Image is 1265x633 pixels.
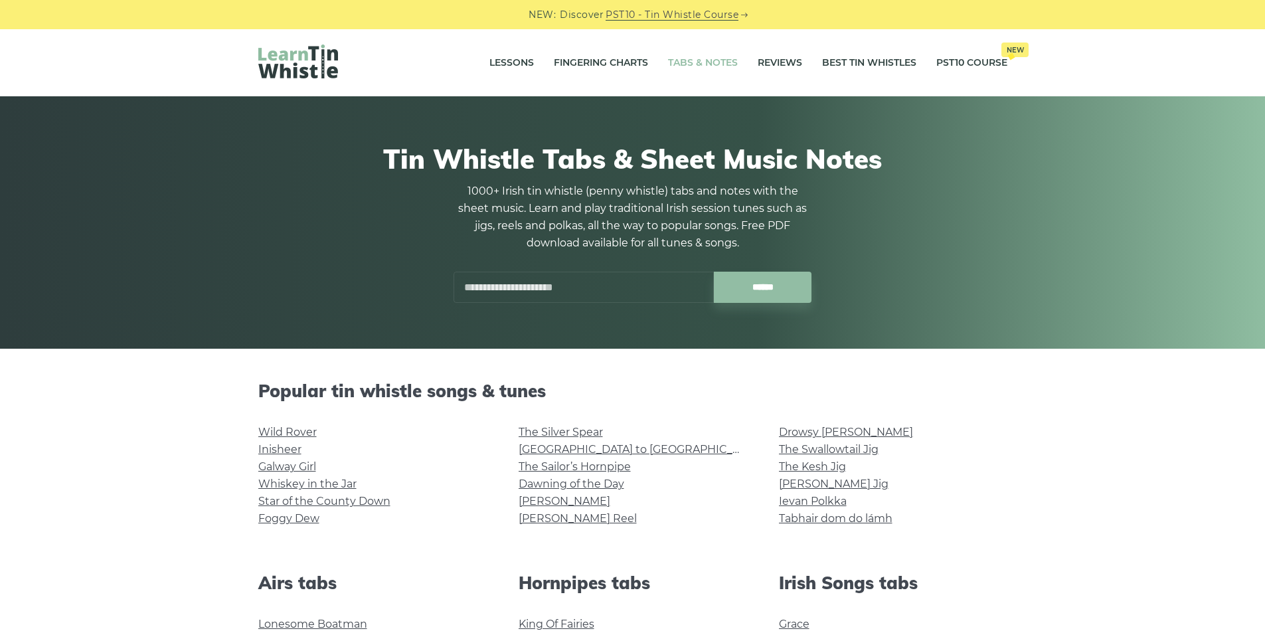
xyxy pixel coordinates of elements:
a: [PERSON_NAME] Reel [519,512,637,525]
a: The Kesh Jig [779,460,846,473]
h2: Airs tabs [258,573,487,593]
a: King Of Fairies [519,618,594,630]
a: The Sailor’s Hornpipe [519,460,631,473]
a: The Swallowtail Jig [779,443,879,456]
span: New [1001,43,1029,57]
h2: Popular tin whistle songs & tunes [258,381,1007,401]
a: Tabhair dom do lámh [779,512,892,525]
a: PST10 CourseNew [936,46,1007,80]
a: Grace [779,618,809,630]
a: Lessons [489,46,534,80]
h2: Hornpipes tabs [519,573,747,593]
a: Foggy Dew [258,512,319,525]
a: Drowsy [PERSON_NAME] [779,426,913,438]
a: Star of the County Down [258,495,390,507]
a: [PERSON_NAME] [519,495,610,507]
a: Galway Girl [258,460,316,473]
h1: Tin Whistle Tabs & Sheet Music Notes [258,143,1007,175]
p: 1000+ Irish tin whistle (penny whistle) tabs and notes with the sheet music. Learn and play tradi... [454,183,812,252]
a: Wild Rover [258,426,317,438]
a: Reviews [758,46,802,80]
a: Inisheer [258,443,301,456]
a: [GEOGRAPHIC_DATA] to [GEOGRAPHIC_DATA] [519,443,764,456]
img: LearnTinWhistle.com [258,45,338,78]
a: Whiskey in the Jar [258,478,357,490]
a: Lonesome Boatman [258,618,367,630]
a: Tabs & Notes [668,46,738,80]
a: Best Tin Whistles [822,46,916,80]
a: The Silver Spear [519,426,603,438]
a: Ievan Polkka [779,495,847,507]
a: [PERSON_NAME] Jig [779,478,888,490]
h2: Irish Songs tabs [779,573,1007,593]
a: Dawning of the Day [519,478,624,490]
a: Fingering Charts [554,46,648,80]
